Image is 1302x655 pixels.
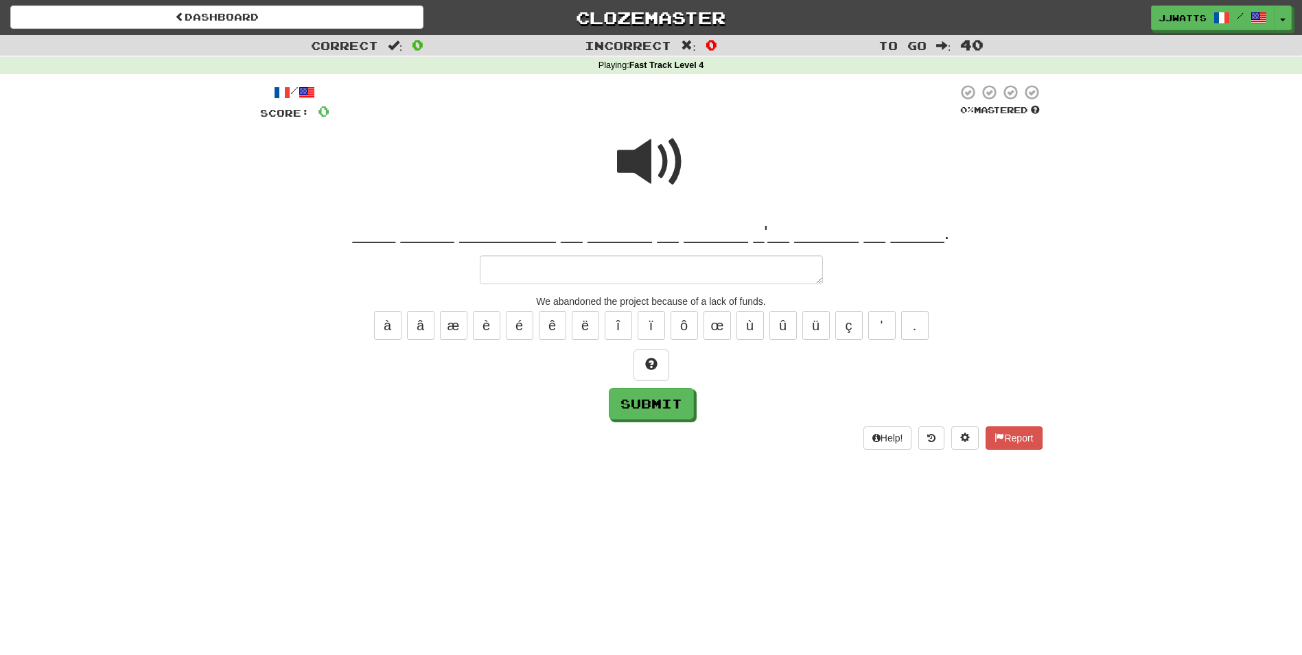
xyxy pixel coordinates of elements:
[260,220,1043,245] div: ____ _____ _________ __ ______ __ ______ _'__ ______ __ _____.
[629,60,704,70] strong: Fast Track Level 4
[681,40,696,51] span: :
[407,311,434,340] button: â
[506,311,533,340] button: é
[585,38,671,52] span: Incorrect
[918,426,944,450] button: Round history (alt+y)
[388,40,403,51] span: :
[260,84,329,101] div: /
[412,36,423,53] span: 0
[318,102,329,119] span: 0
[633,349,669,381] button: Hint!
[260,107,310,119] span: Score:
[539,311,566,340] button: ê
[736,311,764,340] button: ù
[835,311,863,340] button: ç
[706,36,717,53] span: 0
[879,38,927,52] span: To go
[260,295,1043,308] div: We abandoned the project because of a lack of funds.
[901,311,929,340] button: .
[10,5,423,29] a: Dashboard
[863,426,912,450] button: Help!
[605,311,632,340] button: î
[960,104,974,115] span: 0 %
[444,5,857,30] a: Clozemaster
[704,311,731,340] button: œ
[1237,11,1244,21] span: /
[374,311,402,340] button: à
[802,311,830,340] button: ü
[572,311,599,340] button: ë
[671,311,698,340] button: ô
[986,426,1042,450] button: Report
[868,311,896,340] button: '
[957,104,1043,117] div: Mastered
[769,311,797,340] button: û
[609,388,694,420] button: Submit
[936,40,951,51] span: :
[638,311,665,340] button: ï
[440,311,467,340] button: æ
[960,36,984,53] span: 40
[311,38,378,52] span: Correct
[1159,12,1207,24] span: jjwatts
[1151,5,1275,30] a: jjwatts /
[473,311,500,340] button: è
